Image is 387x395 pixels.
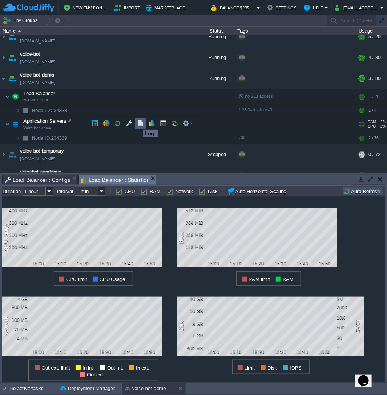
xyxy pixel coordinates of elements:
img: AMDAwAAAACH5BAEAAAAALAAAAAABAAEAAAICRAEAOw== [0,68,6,89]
button: Import [114,3,141,12]
span: In int. [83,365,95,371]
button: Settings [267,3,298,12]
div: 15:50 [140,261,159,266]
div: 4 GB [3,297,28,302]
div: Name [1,27,197,35]
div: 200 MHz [3,233,28,238]
span: In ext. [136,365,150,371]
div: 0 / 76 [368,165,381,186]
div: 3 / 80 [368,68,381,89]
div: RAM [177,231,186,244]
span: 234338 [31,107,68,114]
img: AMDAwAAAACH5BAEAAAAALAAAAAABAAEAAAICRAEAOw== [7,144,17,165]
div: 1 / 4 [368,105,376,116]
div: 20 MB [3,327,28,332]
div: 20 [337,336,361,341]
button: Deployment Manager [60,385,115,392]
div: Running [197,27,235,47]
div: 15:00 [204,350,223,355]
div: 15:30 [271,350,290,355]
span: Node ID: [32,135,51,141]
img: AMDAwAAAACH5BAEAAAAALAAAAAABAAEAAAICRAEAOw== [7,47,17,68]
div: 1 GB [178,333,203,338]
div: No active tasks [9,383,57,395]
a: voice-bot-temporary [20,147,64,155]
a: voicebot-academia [20,168,61,176]
div: 4 MB [3,336,28,341]
div: Network [2,316,11,337]
div: 15:10 [226,261,245,266]
div: 15:40 [118,261,137,266]
div: 15:10 [51,261,70,266]
div: 15:50 [140,350,159,355]
img: AMDAwAAAACH5BAEAAAAALAAAAAABAAEAAAICRAEAOw== [7,68,17,89]
span: RAM [368,120,376,124]
div: 256 MiB [178,233,203,238]
a: Node ID:234338 [31,107,68,114]
div: 15:10 [51,350,70,355]
img: AMDAwAAAACH5BAEAAAAALAAAAAABAAEAAAICRAEAOw== [10,89,21,104]
img: AMDAwAAAACH5BAEAAAAALAAAAAABAAEAAAICRAEAOw== [16,105,20,116]
a: Node ID:234339 [31,135,68,141]
a: voice-bot-demo [20,71,54,79]
button: Env Groups [3,15,40,26]
img: AMDAwAAAACH5BAEAAAAALAAAAAABAAEAAAICRAEAOw== [20,132,31,144]
span: Disk [268,365,278,371]
div: 5 / 20 [368,27,381,47]
div: 15:50 [315,350,334,355]
div: CPU Usage [2,223,11,253]
div: 5M [337,297,361,302]
button: Help [304,3,325,12]
div: 800 MB [3,304,28,310]
span: Limit [245,365,255,371]
label: Disk [208,189,218,194]
span: v30 [239,135,245,140]
div: Tags [236,27,356,35]
div: 500 [337,325,361,330]
div: 100 MHz [3,245,28,250]
a: [DOMAIN_NAME] [20,58,55,66]
button: voice-bot-demo [125,385,166,392]
img: AMDAwAAAACH5BAEAAAAALAAAAAABAAEAAAICRAEAOw== [0,165,6,186]
div: 512 MiB [178,208,203,213]
div: Running [197,47,235,68]
img: AMDAwAAAACH5BAEAAAAALAAAAAABAAEAAAICRAEAOw== [20,105,31,116]
iframe: chat widget [355,365,379,387]
div: Status [198,27,235,35]
div: 100 MB [3,317,28,323]
div: 1 [337,343,361,349]
div: 15:40 [293,350,312,355]
div: 15:10 [226,350,245,355]
span: no SLB access [239,94,273,98]
button: Balance $2850.02 [211,3,257,12]
span: Load Balancer [23,90,56,97]
label: Network [175,189,193,194]
div: 15:30 [271,261,290,266]
div: 15:20 [249,261,268,266]
div: 15:00 [29,350,48,355]
a: Load BalancerNGINX 1.28.0 [23,91,56,96]
a: [DOMAIN_NAME] [20,37,55,45]
div: 384 MiB [178,220,203,225]
div: 15:00 [29,261,48,266]
a: [DOMAIN_NAME] [20,155,55,162]
img: CloudJiffy [3,3,54,12]
label: CPU [125,189,135,194]
div: 15:30 [95,350,114,355]
span: RAM limit [249,276,270,282]
img: AMDAwAAAACH5BAEAAAAALAAAAAABAAEAAAICRAEAOw== [16,132,20,144]
button: Auto Horizontal Scaling [228,187,289,195]
div: 2 / 76 [368,132,379,144]
button: Auto Refresh [343,188,382,195]
span: Voice-bot-demo [23,126,51,130]
span: Load Balancer : Statistics [81,175,149,185]
span: 234339 [31,135,68,141]
span: Out int. [107,365,123,371]
button: Marketplace [146,3,186,12]
div: 10K [337,315,361,320]
img: AMDAwAAAACH5BAEAAAAALAAAAAABAAEAAAICRAEAOw== [10,117,21,132]
div: 200K [337,305,361,310]
a: Application ServersVoice-bot-demo [23,118,67,124]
